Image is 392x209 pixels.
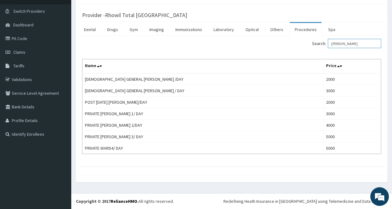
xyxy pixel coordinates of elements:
[82,131,324,143] td: PRIVATE [PERSON_NAME] 3/ DAY
[11,31,25,47] img: d_794563401_company_1708531726252_794563401
[328,39,381,48] input: Search:
[82,59,324,74] th: Name
[323,23,340,36] a: Spa
[82,97,324,108] td: POST [DATE] [PERSON_NAME]/DAY
[323,85,381,97] td: 3000
[223,198,387,204] div: Redefining Heath Insurance in [GEOGRAPHIC_DATA] using Telemedicine and Data Science!
[82,120,324,131] td: PRIVATE [PERSON_NAME] 2/DAY
[82,12,187,18] h3: Provider - Rhowil Total [GEOGRAPHIC_DATA]
[323,97,381,108] td: 2000
[323,131,381,143] td: 5000
[36,64,86,127] span: We're online!
[312,39,381,48] label: Search:
[32,35,104,43] div: Chat with us now
[323,143,381,154] td: 5000
[82,73,324,85] td: [DEMOGRAPHIC_DATA] GENERAL [PERSON_NAME] /DAY
[3,141,118,163] textarea: Type your message and hit 'Enter'
[102,23,123,36] a: Drugs
[170,23,207,36] a: Immunizations
[240,23,264,36] a: Optical
[13,63,24,69] span: Tariffs
[323,120,381,131] td: 4000
[82,143,324,154] td: PRIVATE WARD4/ DAY
[76,198,139,204] strong: Copyright © 2017 .
[209,23,239,36] a: Laboratory
[13,49,25,55] span: Claims
[323,108,381,120] td: 3000
[79,23,101,36] a: Dental
[323,73,381,85] td: 2000
[323,59,381,74] th: Price
[111,198,137,204] a: RelianceHMO
[265,23,288,36] a: Others
[144,23,169,36] a: Imaging
[125,23,143,36] a: Gym
[71,193,392,209] footer: All rights reserved.
[290,23,322,36] a: Procedures
[82,85,324,97] td: [DEMOGRAPHIC_DATA] GENERAL [PERSON_NAME] / DAY
[102,3,117,18] div: Minimize live chat window
[82,108,324,120] td: PRIVATE [PERSON_NAME] 1/ DAY
[13,22,33,28] span: Dashboard
[13,8,45,14] span: Switch Providers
